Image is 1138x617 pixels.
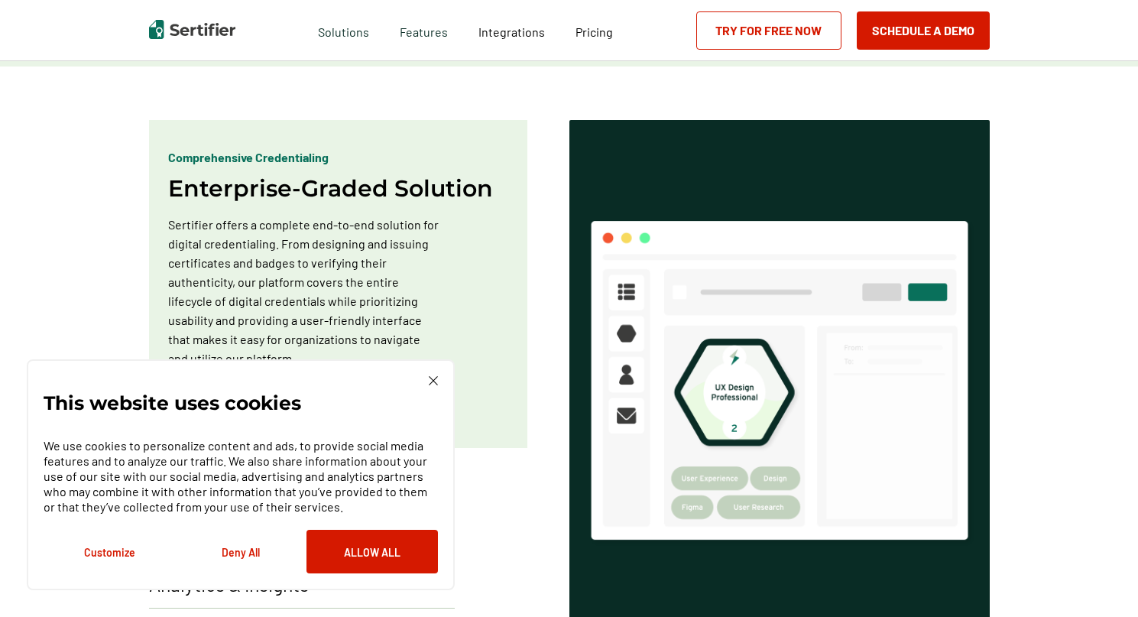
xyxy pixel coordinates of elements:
[478,24,545,39] span: Integrations
[857,11,990,50] button: Schedule a Demo
[696,11,841,50] a: Try for Free Now
[575,24,613,39] span: Pricing
[306,530,438,573] button: Allow All
[44,530,175,573] button: Customize
[44,395,301,411] p: This website uses cookies
[168,215,440,368] p: Sertifier offers a complete end-to-end solution for digital credentialing. From designing and iss...
[575,21,613,40] a: Pricing
[429,376,438,385] img: Cookie Popup Close
[478,21,545,40] a: Integrations
[168,174,493,203] h2: Enterprise-Graded Solution
[149,20,235,39] img: Sertifier | Digital Credentialing Platform
[318,21,369,40] span: Solutions
[168,148,329,167] p: Comprehensive Credentialing
[175,530,306,573] button: Deny All
[44,438,438,515] p: We use cookies to personalize content and ads, to provide social media features and to analyze ou...
[400,21,448,40] span: Features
